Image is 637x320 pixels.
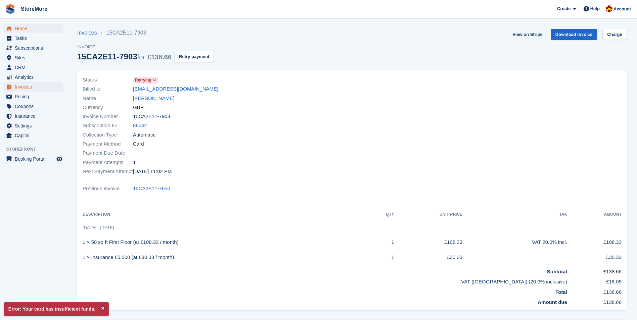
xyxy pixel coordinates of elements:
span: Status [83,76,133,84]
a: Retrying [133,76,158,84]
span: Invoice [77,44,214,50]
td: £138.66 [567,265,622,275]
div: 15CA2E11-7903 [77,52,172,61]
a: Charge [602,29,627,40]
td: 1 [369,250,394,265]
time: 2025-08-31 22:02:07 UTC [133,168,172,175]
span: Create [557,5,571,12]
span: Name [83,95,133,102]
button: Retry payment [174,51,214,62]
td: £18.05 [567,275,622,286]
a: 15CA2E11-7650 [133,185,170,193]
th: Tax [462,209,567,220]
a: 86542 [133,122,147,129]
a: View on Stripe [510,29,545,40]
img: Store More Team [606,5,612,12]
span: Invoice Number [83,113,133,120]
a: Preview store [55,155,63,163]
span: 1 [133,159,136,166]
a: menu [3,63,63,72]
span: Payment Attempts [83,159,133,166]
span: Retrying [135,77,151,83]
span: Payment Method [83,140,133,148]
span: Sites [15,53,55,62]
nav: breadcrumbs [77,29,214,37]
span: Previous Invoice [83,185,133,193]
a: menu [3,121,63,130]
span: £138.66 [147,53,172,61]
td: £108.33 [394,235,462,250]
span: Home [15,24,55,33]
td: 1 × Insurance £5,000 (at £30.33 / month) [83,250,369,265]
img: stora-icon-8386f47178a22dfd0bd8f6a31ec36ba5ce8667c1dd55bd0f319d3a0aa187defe.svg [5,4,15,14]
span: Booking Portal [15,154,55,164]
span: Subscriptions [15,43,55,53]
td: VAT ([GEOGRAPHIC_DATA]) (20.0% inclusive) [83,275,567,286]
span: Next Payment Attempt [83,168,133,175]
span: Account [613,6,631,12]
span: CRM [15,63,55,72]
a: menu [3,111,63,121]
th: QTY [369,209,394,220]
a: menu [3,53,63,62]
span: Insurance [15,111,55,121]
span: 15CA2E11-7903 [133,113,170,120]
span: for [137,53,145,61]
td: 1 × 50 sq ft First Floor (at £108.33 / month) [83,235,369,250]
a: menu [3,24,63,33]
span: Payment Due Date [83,149,133,157]
th: Amount [567,209,622,220]
th: Description [83,209,369,220]
strong: Total [555,289,567,295]
td: £138.66 [567,286,622,296]
span: Pricing [15,92,55,101]
a: menu [3,154,63,164]
td: £30.33 [394,250,462,265]
a: menu [3,43,63,53]
span: Analytics [15,72,55,82]
a: menu [3,82,63,92]
span: Capital [15,131,55,140]
span: Coupons [15,102,55,111]
a: [PERSON_NAME] [133,95,174,102]
p: Error: Your card has insufficient funds. [4,302,109,316]
span: Storefront [6,146,67,153]
span: Card [133,140,144,148]
a: StoreMore [18,3,50,14]
a: menu [3,92,63,101]
span: [DATE] - [DATE] [83,225,114,230]
span: Invoices [15,82,55,92]
a: [EMAIL_ADDRESS][DOMAIN_NAME] [133,85,218,93]
span: Collection Type [83,131,133,139]
a: Download Invoice [551,29,597,40]
td: £138.66 [567,296,622,306]
a: menu [3,34,63,43]
span: Currency [83,104,133,111]
span: Settings [15,121,55,130]
td: £30.33 [567,250,622,265]
strong: Subtotal [547,269,567,274]
a: menu [3,102,63,111]
span: Automatic [133,131,155,139]
a: Invoices [77,29,101,37]
a: menu [3,131,63,140]
span: Subscription ID [83,122,133,129]
a: menu [3,72,63,82]
span: GBP [133,104,144,111]
span: Help [590,5,600,12]
span: Billed to [83,85,133,93]
strong: Amount due [538,299,567,305]
th: Unit Price [394,209,462,220]
td: 1 [369,235,394,250]
td: £108.33 [567,235,622,250]
span: Tasks [15,34,55,43]
div: VAT 20.0% incl. [462,238,567,246]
